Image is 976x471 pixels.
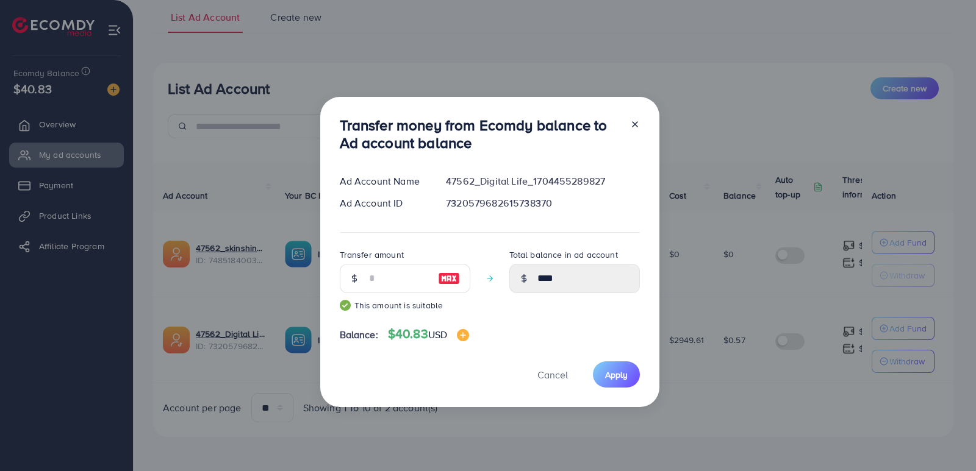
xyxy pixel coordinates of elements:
[428,328,447,341] span: USD
[924,416,967,462] iframe: Chat
[593,361,640,388] button: Apply
[340,116,620,152] h3: Transfer money from Ecomdy balance to Ad account balance
[457,329,469,341] img: image
[436,174,649,188] div: 47562_Digital Life_1704455289827
[509,249,618,261] label: Total balance in ad account
[605,369,628,381] span: Apply
[340,328,378,342] span: Balance:
[340,249,404,261] label: Transfer amount
[522,361,583,388] button: Cancel
[436,196,649,210] div: 7320579682615738370
[340,299,470,311] small: This amount is suitable
[388,327,469,342] h4: $40.83
[438,271,460,286] img: image
[340,300,351,311] img: guide
[330,174,437,188] div: Ad Account Name
[537,368,568,381] span: Cancel
[330,196,437,210] div: Ad Account ID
